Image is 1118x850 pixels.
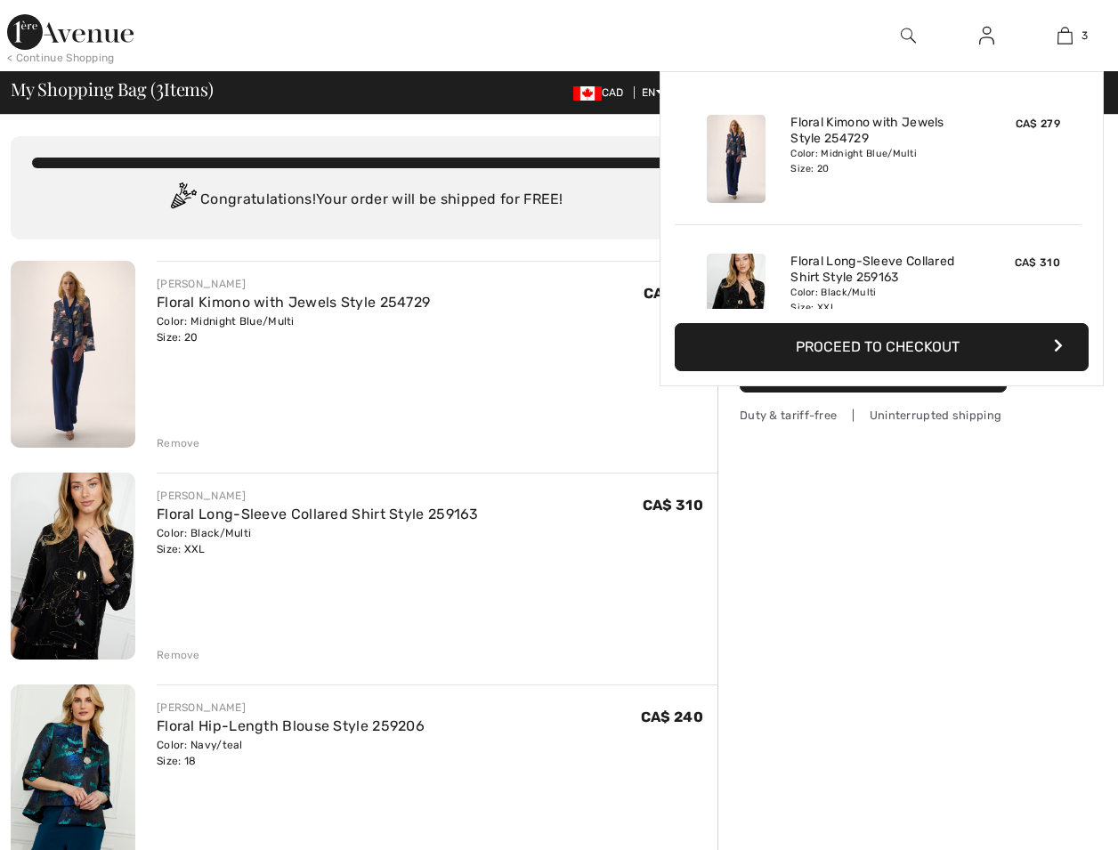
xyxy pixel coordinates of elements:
[157,647,200,663] div: Remove
[7,50,115,66] div: < Continue Shopping
[644,285,703,302] span: CA$ 279
[157,737,425,769] div: Color: Navy/teal Size: 18
[790,115,966,147] a: Floral Kimono with Jewels Style 254729
[157,700,425,716] div: [PERSON_NAME]
[790,147,966,175] div: Color: Midnight Blue/Multi Size: 20
[157,506,479,522] a: Floral Long-Sleeve Collared Shirt Style 259163
[1015,256,1060,269] span: CA$ 310
[11,473,135,660] img: Floral Long-Sleeve Collared Shirt Style 259163
[32,182,696,218] div: Congratulations! Your order will be shipped for FREE!
[965,25,1009,47] a: Sign In
[790,286,966,314] div: Color: Black/Multi Size: XXL
[157,276,430,292] div: [PERSON_NAME]
[1082,28,1088,44] span: 3
[643,497,703,514] span: CA$ 310
[790,254,966,286] a: Floral Long-Sleeve Collared Shirt Style 259163
[573,86,631,99] span: CAD
[157,294,430,311] a: Floral Kimono with Jewels Style 254729
[7,14,134,50] img: 1ère Avenue
[157,435,200,451] div: Remove
[11,80,214,98] span: My Shopping Bag ( Items)
[157,313,430,345] div: Color: Midnight Blue/Multi Size: 20
[157,525,479,557] div: Color: Black/Multi Size: XXL
[675,323,1089,371] button: Proceed to Checkout
[1016,117,1060,130] span: CA$ 279
[1057,25,1073,46] img: My Bag
[641,708,703,725] span: CA$ 240
[11,261,135,448] img: Floral Kimono with Jewels Style 254729
[901,25,916,46] img: search the website
[157,488,479,504] div: [PERSON_NAME]
[979,25,994,46] img: My Info
[573,86,602,101] img: Canadian Dollar
[1026,25,1103,46] a: 3
[707,254,766,342] img: Floral Long-Sleeve Collared Shirt Style 259163
[740,407,1007,424] div: Duty & tariff-free | Uninterrupted shipping
[156,76,164,99] span: 3
[165,182,200,218] img: Congratulation2.svg
[642,86,664,99] span: EN
[157,717,425,734] a: Floral Hip-Length Blouse Style 259206
[707,115,766,203] img: Floral Kimono with Jewels Style 254729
